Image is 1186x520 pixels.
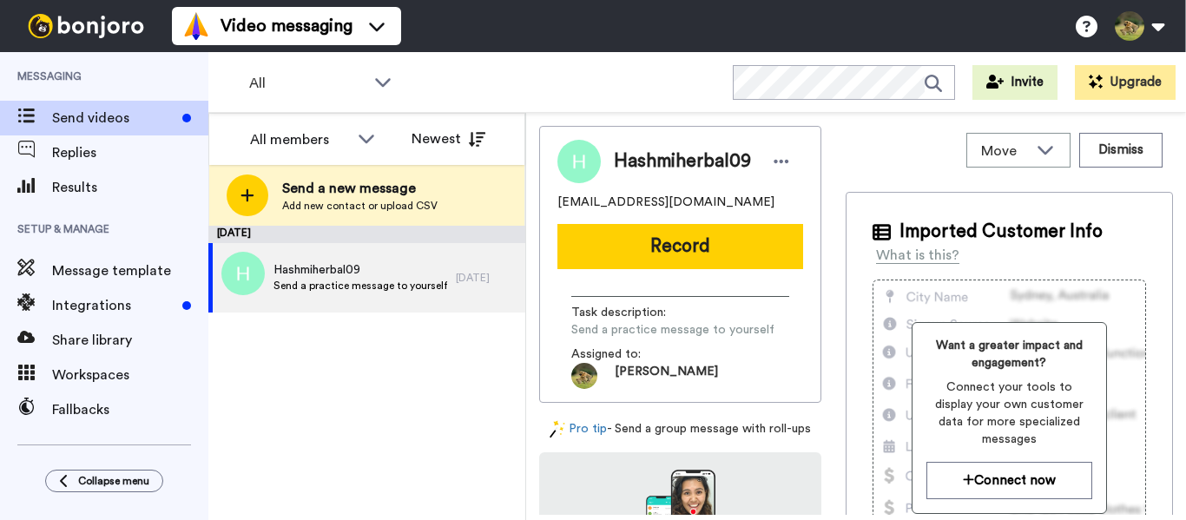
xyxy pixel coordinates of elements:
[1075,65,1176,100] button: Upgrade
[456,271,517,285] div: [DATE]
[926,462,1092,499] button: Connect now
[282,178,438,199] span: Send a new message
[972,65,1058,100] button: Invite
[557,194,774,211] span: [EMAIL_ADDRESS][DOMAIN_NAME]
[614,148,751,174] span: Hashmiherbal09
[1079,133,1163,168] button: Dismiss
[282,199,438,213] span: Add new contact or upload CSV
[399,122,498,156] button: Newest
[52,260,208,281] span: Message template
[221,14,353,38] span: Video messaging
[615,363,718,389] span: [PERSON_NAME]
[550,420,565,438] img: magic-wand.svg
[52,177,208,198] span: Results
[21,14,151,38] img: bj-logo-header-white.svg
[550,420,607,438] a: Pro tip
[249,73,366,94] span: All
[981,141,1028,161] span: Move
[182,12,210,40] img: vm-color.svg
[52,365,208,385] span: Workspaces
[52,330,208,351] span: Share library
[221,252,265,295] img: h.png
[899,219,1103,245] span: Imported Customer Info
[273,261,447,279] span: Hashmiherbal09
[926,378,1092,448] span: Connect your tools to display your own customer data for more specialized messages
[571,346,693,363] span: Assigned to:
[926,337,1092,372] span: Want a greater impact and engagement?
[571,321,774,339] span: Send a practice message to yourself
[571,363,597,389] img: ACg8ocJvcS6TeR2oDb-cqKm0CAGbpErLhA4kWwLBiJrU7FX7GqE=s96-c
[52,295,175,316] span: Integrations
[52,142,208,163] span: Replies
[52,108,175,128] span: Send videos
[45,470,163,492] button: Collapse menu
[539,420,821,438] div: - Send a group message with roll-ups
[557,224,803,269] button: Record
[557,140,601,183] img: Image of Hashmiherbal09
[208,226,525,243] div: [DATE]
[250,129,349,150] div: All members
[52,399,208,420] span: Fallbacks
[876,245,959,266] div: What is this?
[273,279,447,293] span: Send a practice message to yourself
[78,474,149,488] span: Collapse menu
[571,304,693,321] span: Task description :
